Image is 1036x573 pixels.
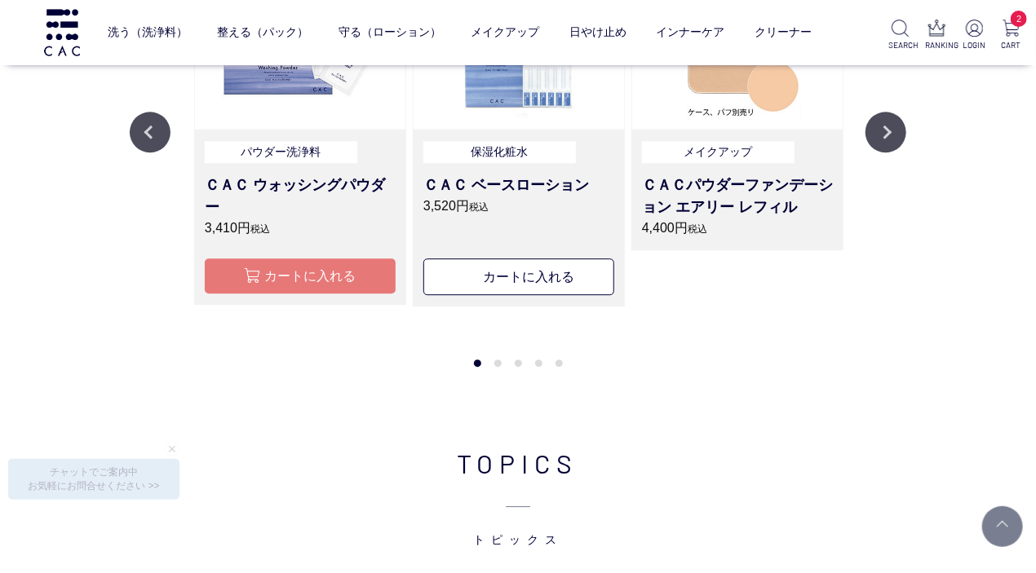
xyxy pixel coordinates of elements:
[925,39,949,51] p: RANKING
[423,174,614,196] h3: ＣＡＣ ベースローション
[108,12,188,53] a: 洗う（洗浄料）
[866,112,906,152] button: Next
[569,12,626,53] a: 日やけ止め
[423,258,614,295] button: カートに入れる
[642,174,833,218] h3: ＣＡＣパウダーファンデーション エアリー レフィル
[999,39,1023,51] p: CART
[423,141,614,239] a: 保湿化粧水 ＣＡＣ ベースローション 3,520円税込
[469,201,489,213] span: 税込
[999,20,1023,51] a: 2 CART
[205,174,396,218] h3: ＣＡＣ ウォッシングパウダー
[642,141,795,163] p: メイクアップ
[205,218,396,238] p: 3,410円
[205,141,357,163] p: パウダー洗浄料
[888,20,912,51] a: SEARCH
[205,141,396,239] a: パウダー洗浄料 ＣＡＣ ウォッシングパウダー 3,410円税込
[130,443,907,548] h2: TOPICS
[657,12,725,53] a: インナーケア
[755,12,812,53] a: クリーナー
[888,39,912,51] p: SEARCH
[42,9,82,55] img: logo
[642,218,833,238] p: 4,400円
[963,39,986,51] p: LOGIN
[423,141,576,163] p: 保湿化粧水
[205,258,396,293] button: カートに入れる
[515,359,522,367] button: 3 of 2
[963,20,986,51] a: LOGIN
[471,12,539,53] a: メイクアップ
[1011,11,1027,27] span: 2
[925,20,949,51] a: RANKING
[217,12,308,53] a: 整える（パック）
[250,223,270,235] span: 税込
[130,483,907,548] span: トピックス
[642,141,833,239] a: メイクアップ ＣＡＣパウダーファンデーション エアリー レフィル 4,400円税込
[556,359,563,367] button: 5 of 2
[688,223,707,235] span: 税込
[339,12,441,53] a: 守る（ローション）
[423,196,614,216] p: 3,520円
[474,359,481,367] button: 1 of 2
[535,359,542,367] button: 4 of 2
[130,112,170,152] button: Previous
[494,359,502,367] button: 2 of 2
